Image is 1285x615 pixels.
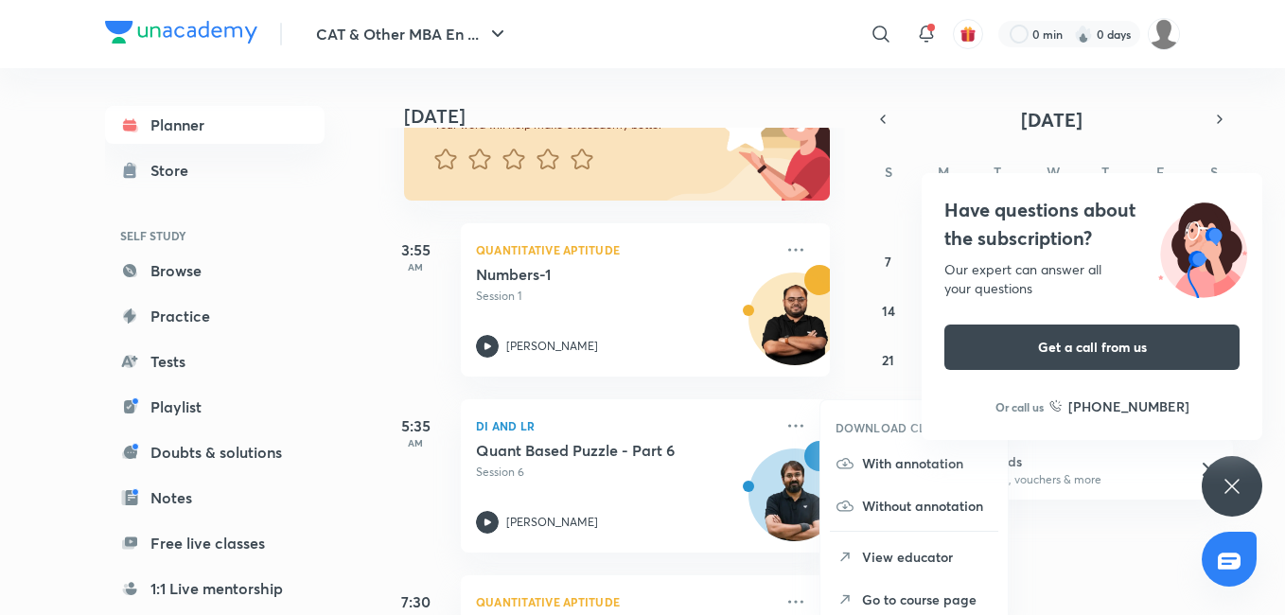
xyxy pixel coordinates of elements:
div: Store [150,159,200,182]
h5: Numbers-1 [476,265,712,284]
p: Quantitative Aptitude [476,238,773,261]
span: [DATE] [1021,107,1083,132]
abbr: September 7, 2025 [885,253,891,271]
p: Session 6 [476,464,773,481]
a: Tests [105,343,325,380]
img: avatar [959,26,977,43]
img: streak [1074,25,1093,44]
abbr: Saturday [1210,163,1218,181]
abbr: Thursday [1101,163,1109,181]
abbr: Wednesday [1047,163,1060,181]
img: Avatar [749,459,840,550]
p: Session 1 [476,288,773,305]
p: [PERSON_NAME] [506,514,598,531]
a: Company Logo [105,21,257,48]
abbr: September 21, 2025 [882,351,894,369]
p: Go to course page [862,589,993,609]
p: Quantitative Aptitude [476,590,773,613]
p: With annotation [862,453,993,473]
h6: Refer friends [942,451,1175,471]
h5: Quant Based Puzzle - Part 6 [476,441,712,460]
abbr: Sunday [885,163,892,181]
img: Avatar [749,283,840,374]
a: Free live classes [105,524,325,562]
button: [DATE] [896,106,1206,132]
button: September 28, 2025 [873,394,904,424]
abbr: September 14, 2025 [882,302,895,320]
a: Playlist [105,388,325,426]
p: DI and LR [476,414,773,437]
h6: SELF STUDY [105,220,325,252]
a: Store [105,151,325,189]
p: [PERSON_NAME] [506,338,598,355]
a: [PHONE_NUMBER] [1049,396,1189,416]
a: Doubts & solutions [105,433,325,471]
img: Satish vishwakarma [1148,18,1180,50]
div: Our expert can answer all your questions [944,260,1240,298]
a: Practice [105,297,325,335]
h5: 3:55 [378,238,453,261]
p: AM [378,261,453,272]
h6: DOWNLOAD CLASS PDF [836,419,975,436]
abbr: Friday [1156,163,1164,181]
button: September 7, 2025 [873,246,904,276]
a: Browse [105,252,325,290]
p: Without annotation [862,496,993,516]
button: September 14, 2025 [873,295,904,325]
p: Win a laptop, vouchers & more [942,471,1175,488]
p: AM [378,437,453,448]
h5: 7:30 [378,590,453,613]
button: CAT & Other MBA En ... [305,15,520,53]
img: ttu_illustration_new.svg [1143,196,1262,298]
p: View educator [862,547,993,567]
h5: 5:35 [378,414,453,437]
p: Or call us [995,398,1044,415]
h4: Have questions about the subscription? [944,196,1240,253]
button: avatar [953,19,983,49]
button: September 21, 2025 [873,344,904,375]
a: 1:1 Live mentorship [105,570,325,607]
button: Get a call from us [944,325,1240,370]
abbr: Monday [938,163,949,181]
h4: [DATE] [404,105,849,128]
img: Company Logo [105,21,257,44]
abbr: Tuesday [994,163,1001,181]
h6: [PHONE_NUMBER] [1068,396,1189,416]
a: Notes [105,479,325,517]
a: Planner [105,106,325,144]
